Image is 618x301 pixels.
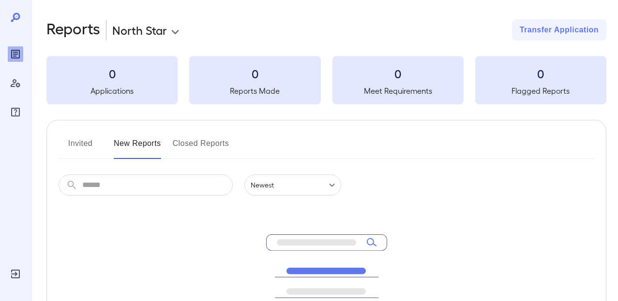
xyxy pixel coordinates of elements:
p: North Star [112,22,167,38]
button: Invited [59,136,102,159]
h2: Reports [46,19,100,41]
h5: Meet Requirements [332,85,464,97]
button: Transfer Application [512,19,606,41]
div: Log Out [8,266,23,282]
div: Reports [8,46,23,62]
div: Manage Users [8,75,23,91]
h3: 0 [475,66,606,81]
button: Closed Reports [173,136,229,159]
button: New Reports [114,136,161,159]
h5: Applications [46,85,178,97]
h3: 0 [46,66,178,81]
summary: 0Applications0Reports Made0Meet Requirements0Flagged Reports [46,56,606,104]
h5: Reports Made [189,85,320,97]
h3: 0 [332,66,464,81]
div: FAQ [8,104,23,120]
h5: Flagged Reports [475,85,606,97]
h3: 0 [189,66,320,81]
div: Newest [244,174,341,196]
